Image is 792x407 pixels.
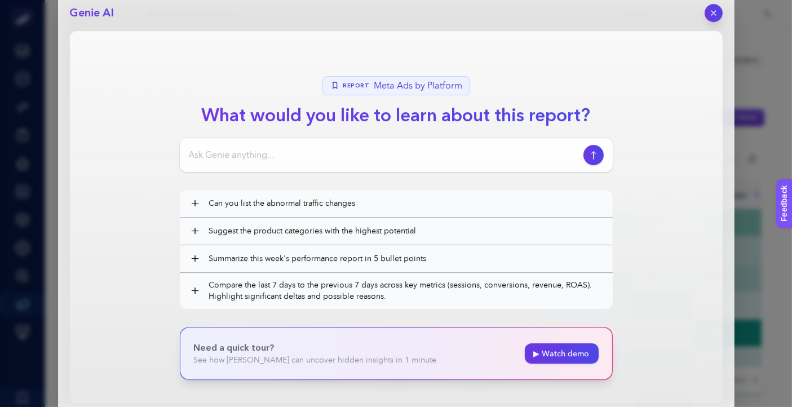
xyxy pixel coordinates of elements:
[194,355,439,366] p: See how [PERSON_NAME] can uncover hidden insights in 1 minute.
[11,132,214,175] div: Send us a messageWe'll be back online [DATE]
[191,197,200,210] span: +
[209,198,601,209] span: Can you list the abnormal traffic changes
[113,339,225,384] button: Messages
[23,21,85,39] img: logo
[525,343,599,364] a: ▶ Watch demo
[189,148,579,162] input: Ask Genie anything...
[194,18,214,38] div: Close
[374,79,463,92] span: Meta Ads by Platform
[191,284,200,298] span: +
[43,368,69,375] span: Home
[7,3,43,12] span: Feedback
[180,273,613,309] button: +Compare the last 7 days to the previous 7 days across key metrics (sessions, conversions, revenu...
[153,18,176,41] img: Profile image for Sahin
[70,5,114,21] h2: Genie AI
[180,218,613,245] button: +Suggest the product categories with the highest potential
[191,252,200,266] span: +
[209,280,601,302] span: Compare the last 7 days to the previous 7 days across key metrics (sessions, conversions, revenue...
[209,225,601,237] span: Suggest the product categories with the highest potential
[23,99,203,118] p: How can we help?
[180,190,613,217] button: +Can you list the abnormal traffic changes
[23,142,188,154] div: Send us a message
[193,102,600,129] h1: What would you like to learn about this report?
[23,154,188,166] div: We'll be back online [DATE]
[23,80,203,99] p: Hi Koçtaş 👋
[194,341,439,355] p: Need a quick tour?
[343,82,370,90] span: Report
[209,253,601,264] span: Summarize this week's performance report in 5 bullet points
[180,245,613,272] button: +Summarize this week's performance report in 5 bullet points
[191,224,200,238] span: +
[150,368,189,375] span: Messages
